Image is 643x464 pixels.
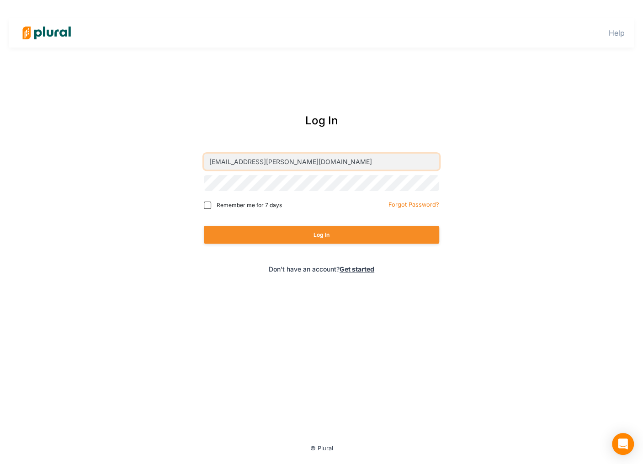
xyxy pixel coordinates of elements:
small: Forgot Password? [388,201,439,208]
a: Get started [340,265,374,273]
div: Don't have an account? [165,264,478,274]
a: Help [609,28,625,37]
span: Remember me for 7 days [217,201,282,209]
input: Remember me for 7 days [204,202,211,209]
button: Log In [204,226,439,244]
input: Email address [204,154,439,170]
img: Logo for Plural [15,17,79,49]
div: Log In [165,112,478,129]
div: Open Intercom Messenger [612,433,634,455]
small: © Plural [310,445,333,452]
a: Forgot Password? [388,199,439,208]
